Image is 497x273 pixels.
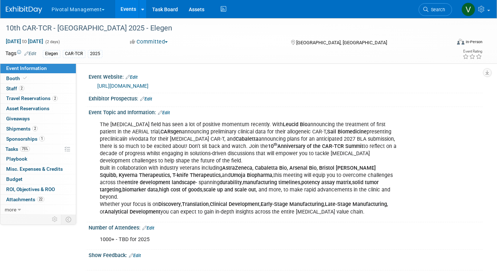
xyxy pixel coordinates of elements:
[6,75,28,81] span: Booth
[24,51,36,56] a: Edit
[268,143,363,149] b: 10 Anniversary of the CAR-TCR Summit
[317,165,318,171] b: ,
[236,136,258,142] b: Cabaletta
[158,110,170,115] a: Edit
[272,172,273,178] b: ,
[412,38,482,49] div: Event Format
[0,134,76,144] a: Sponsorships1
[6,65,47,71] span: Event Information
[6,116,30,121] span: Giveaways
[39,136,45,141] span: 1
[0,124,76,134] a: Shipments2
[63,50,85,58] div: CAR-TCR
[0,144,76,154] a: Tasks75%
[287,165,288,171] b: ,
[231,172,272,178] b: Umoja Biopharma
[6,6,42,13] img: ExhibitDay
[116,172,117,178] b: ,
[5,50,36,58] td: Tags
[158,201,181,207] b: Discovery
[0,154,76,164] a: Playbook
[172,172,221,178] b: T-knife Therapeutics
[0,94,76,103] a: Travel Reservations2
[182,201,209,207] b: Translation
[126,75,138,80] a: Edit
[289,165,317,171] b: Arsenal Bio
[6,126,38,132] span: Shipments
[97,83,148,89] a: [URL][DOMAIN_NAME]
[461,3,475,16] img: Valerie Weld
[6,176,23,182] span: Budget
[203,187,256,193] b: scale up and scale out
[52,96,58,101] span: 2
[122,187,158,193] b: biomarker data
[37,197,44,202] span: 22
[160,129,182,135] b: CARsgen
[32,126,38,131] span: 2
[221,172,222,178] b: ,
[3,22,442,35] div: 10th CAR-TCR - [GEOGRAPHIC_DATA] 2025 - Elegen
[159,187,202,193] b: high cost of goods
[6,156,27,162] span: Playbook
[222,165,252,171] b: AstraZeneca
[0,84,76,94] a: Staff2
[140,96,152,102] a: Edit
[5,146,30,152] span: Tasks
[6,197,44,202] span: Attachments
[457,39,464,45] img: Format-Inperson.png
[95,117,406,219] div: The [MEDICAL_DATA] field has seen a lot of positive momentum recently. With announcing the treatm...
[465,39,482,45] div: In-Person
[19,86,24,91] span: 2
[210,201,260,207] b: Clinical Development
[105,209,160,215] b: Analytical Development
[6,95,58,101] span: Travel Reservations
[283,121,307,128] b: Leucid Bio
[0,205,76,215] a: more
[463,50,482,53] div: Event Rating
[89,107,482,116] div: Event Topic and Information:
[127,38,171,46] button: Committed
[45,40,60,44] span: (2 days)
[21,38,28,44] span: to
[327,129,367,135] b: Sail Biomedicine
[119,172,170,178] b: Kyverna Therapeutics
[170,172,171,178] b: ,
[0,63,76,73] a: Event Information
[0,74,76,83] a: Booth
[6,166,63,172] span: Misc. Expenses & Credits
[6,86,24,91] span: Staff
[255,165,287,171] b: Cabaletta Bio
[142,226,154,231] a: Edit
[6,186,55,192] span: ROI, Objectives & ROO
[6,106,49,111] span: Asset Reservations
[0,114,76,124] a: Giveaways
[89,250,482,259] div: Show Feedback:
[428,7,445,12] span: Search
[123,136,138,142] i: in vivo
[0,195,76,204] a: Attachments22
[252,165,253,171] b: ,
[301,179,351,186] b: potency assay matrix
[274,142,277,147] sup: th
[0,164,76,174] a: Misc. Expenses & Credits
[95,232,406,247] div: 1000+ - TBD for 2025
[261,201,324,207] b: Early-Stage Manufacturing
[43,50,60,58] div: Elegen
[61,215,76,224] td: Toggle Event Tabs
[129,253,141,258] a: Edit
[243,179,300,186] b: manufacturing timelines
[0,174,76,184] a: Budget
[325,201,387,207] b: Late-Stage Manufacturing
[125,179,196,186] b: entire development landscape
[5,38,44,45] span: [DATE] [DATE]
[88,50,102,58] div: 2025
[89,71,482,81] div: Event Website:
[23,76,27,80] i: Booth reservation complete
[419,3,452,16] a: Search
[20,146,30,152] span: 75%
[296,40,387,45] span: [GEOGRAPHIC_DATA], [GEOGRAPHIC_DATA]
[49,215,61,224] td: Personalize Event Tab Strip
[0,104,76,113] a: Asset Reservations
[5,207,16,212] span: more
[89,222,482,232] div: Number of Attendees:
